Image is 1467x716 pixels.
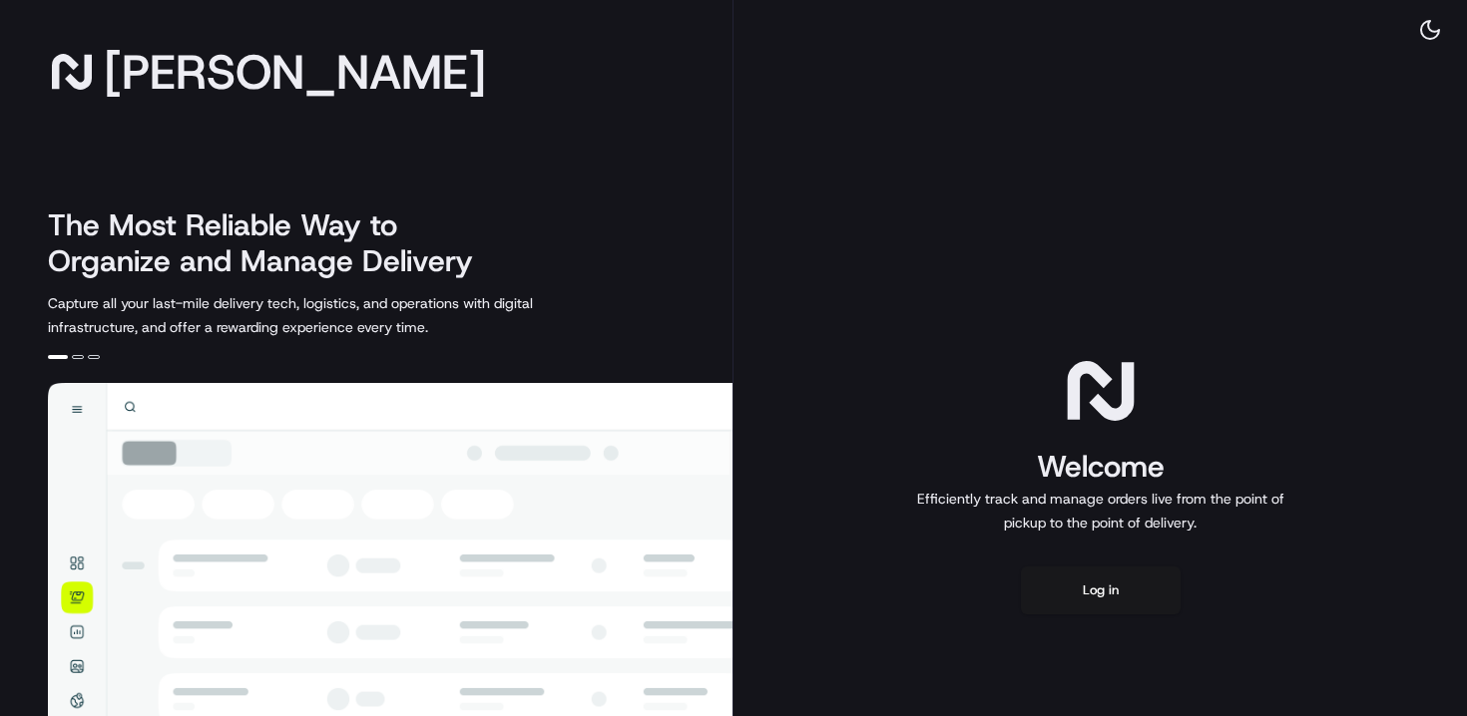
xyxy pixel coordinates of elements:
[48,291,623,339] p: Capture all your last-mile delivery tech, logistics, and operations with digital infrastructure, ...
[909,487,1292,535] p: Efficiently track and manage orders live from the point of pickup to the point of delivery.
[909,447,1292,487] h1: Welcome
[48,207,495,279] h2: The Most Reliable Way to Organize and Manage Delivery
[1021,566,1181,614] button: Log in
[104,52,486,92] span: [PERSON_NAME]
